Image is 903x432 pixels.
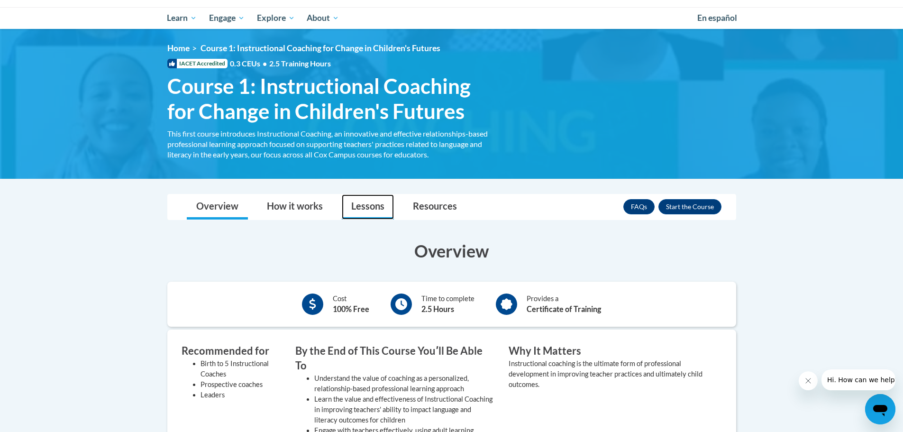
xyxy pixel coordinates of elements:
li: Understand the value of coaching as a personalized, relationship-based professional learning appr... [314,373,494,394]
a: Engage [203,7,251,29]
span: Explore [257,12,295,24]
a: Learn [161,7,203,29]
li: Birth to 5 Instructional Coaches [201,358,281,379]
a: Home [167,43,190,53]
span: Engage [209,12,245,24]
b: 100% Free [333,304,369,313]
span: Course 1: Instructional Coaching for Change in Children's Futures [201,43,440,53]
span: Learn [167,12,197,24]
iframe: Close message [799,371,818,390]
p: Instructional coaching is the ultimate form of professional development in improving teacher prac... [509,358,708,390]
div: Time to complete [421,294,474,315]
span: En español [697,13,737,23]
a: Explore [251,7,301,29]
span: 0.3 CEUs [230,58,331,69]
button: Enroll [658,199,721,214]
li: Prospective coaches [201,379,281,390]
iframe: Message from company [821,369,895,390]
b: 2.5 Hours [421,304,454,313]
h3: By the End of This Course Youʹll Be Able To [295,344,494,373]
b: Certificate of Training [527,304,601,313]
a: FAQs [623,199,655,214]
span: Course 1: Instructional Coaching for Change in Children's Futures [167,74,494,124]
div: Main menu [153,7,750,29]
h3: Overview [167,239,736,263]
a: About [301,7,345,29]
span: IACET Accredited [167,59,228,68]
a: Resources [403,194,466,220]
a: How it works [257,194,332,220]
a: En español [691,8,743,28]
h3: Why It Matters [509,344,708,358]
li: Learn the value and effectiveness of Instructional Coaching in improving teachers' ability to imp... [314,394,494,425]
div: This first course introduces Instructional Coaching, an innovative and effective relationships-ba... [167,129,494,160]
a: Overview [187,194,248,220]
span: • [263,59,267,68]
span: 2.5 Training Hours [269,59,331,68]
span: Hi. How can we help? [6,7,77,14]
a: Lessons [342,194,394,220]
h3: Recommended for [182,344,281,358]
iframe: Button to launch messaging window [865,394,895,424]
span: About [307,12,339,24]
li: Leaders [201,390,281,400]
div: Provides a [527,294,601,315]
div: Cost [333,294,369,315]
